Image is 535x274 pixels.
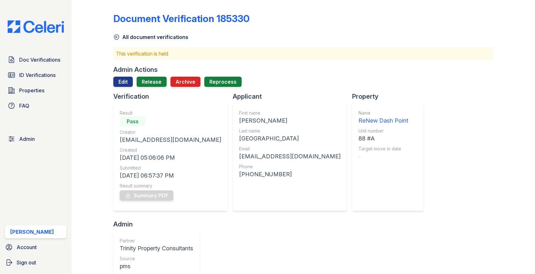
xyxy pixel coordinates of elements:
[5,69,66,81] a: ID Verifications
[170,77,200,87] button: Archive
[3,20,69,33] img: CE_Logo_Blue-a8612792a0a2168367f1c8372b55b34899dd931a85d93a1a3d3e32e68fde9ad4.png
[19,56,60,64] span: Doc Verifications
[358,110,408,116] div: Name
[120,165,221,171] div: Submitted
[120,171,221,180] div: [DATE] 06:57:37 PM
[239,152,341,161] div: [EMAIL_ADDRESS][DOMAIN_NAME]
[5,84,66,97] a: Properties
[239,164,341,170] div: Phone
[10,228,54,236] div: [PERSON_NAME]
[358,146,408,152] div: Target move in date
[113,33,188,41] a: All document verifications
[120,262,193,271] div: pms
[19,71,56,79] span: ID Verifications
[19,102,29,110] span: FAQ
[239,146,341,152] div: Email
[358,128,408,134] div: Unit number
[113,65,158,74] div: Admin Actions
[3,256,69,269] a: Sign out
[120,129,221,135] div: Creator
[137,77,167,87] a: Release
[352,92,429,101] div: Property
[120,238,193,244] div: Partner
[113,77,133,87] a: Edit
[17,259,36,266] span: Sign out
[120,147,221,153] div: Created
[239,128,341,134] div: Last name
[239,170,341,179] div: [PHONE_NUMBER]
[239,116,341,125] div: [PERSON_NAME]
[358,152,408,161] div: -
[17,243,37,251] span: Account
[358,116,408,125] div: ReNew Dash Point
[233,92,352,101] div: Applicant
[358,110,408,125] a: Name ReNew Dash Point
[19,87,44,94] span: Properties
[120,244,193,253] div: Trinity Property Consultants
[120,116,145,126] div: Pass
[113,13,250,24] div: Document Verification 185330
[116,50,491,57] p: This verification is held
[19,135,35,143] span: Admin
[120,135,221,144] div: [EMAIL_ADDRESS][DOMAIN_NAME]
[120,255,193,262] div: Source
[120,110,221,116] div: Result
[113,220,205,229] div: Admin
[5,99,66,112] a: FAQ
[120,183,221,189] div: Result summary
[113,92,233,101] div: Verification
[5,53,66,66] a: Doc Verifications
[120,153,221,162] div: [DATE] 05:06:06 PM
[204,77,242,87] button: Reprocess
[239,134,341,143] div: [GEOGRAPHIC_DATA]
[5,133,66,145] a: Admin
[3,241,69,254] a: Account
[358,134,408,143] div: 88 #A
[239,110,341,116] div: First name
